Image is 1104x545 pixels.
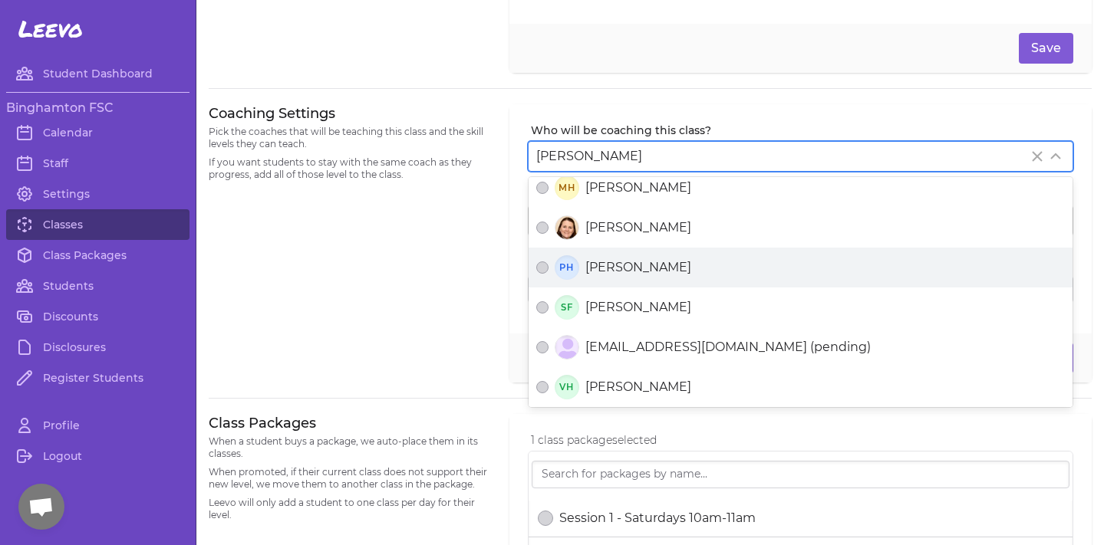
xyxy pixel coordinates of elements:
span: [PERSON_NAME] [536,149,642,163]
button: MH[PERSON_NAME] [536,182,549,194]
div: Open chat [18,484,64,530]
a: Settings [6,179,189,209]
text: MH [559,182,575,193]
h3: Binghamton FSC [6,99,189,117]
input: Search for packages by name... [532,461,1069,488]
button: Save [1019,33,1073,64]
a: Logout [6,441,189,471]
h3: Class Packages [209,414,491,432]
span: [PERSON_NAME] [585,218,691,237]
input: Leave blank for unlimited spots [528,276,1073,304]
text: SF [561,302,573,313]
a: Profile [6,410,189,441]
p: Pick the coaches that will be teaching this class and the skill levels they can teach. [209,126,491,150]
p: Leevo will only add a student to one class per day for their level. [209,497,491,521]
text: VH [559,382,574,392]
a: Class Packages [6,240,189,271]
h3: Coaching Settings [209,104,491,123]
p: When a student buys a package, we auto-place them in its classes. [209,435,491,460]
label: Who will be coaching this class? [531,123,1073,138]
button: VH[PERSON_NAME] [536,381,549,393]
a: Classes [6,209,189,240]
span: [EMAIL_ADDRESS][DOMAIN_NAME] (pending) [585,338,871,356]
button: Photo[PERSON_NAME] [536,222,549,234]
span: [PERSON_NAME] [585,298,691,317]
p: Session 1 - Saturdays 10am-11am [559,509,756,527]
a: Student Dashboard [6,58,189,89]
a: Discounts [6,301,189,332]
button: SF[PERSON_NAME] [536,301,549,314]
a: Students [6,271,189,301]
span: Leevo [18,15,83,43]
p: 1 class package selected [531,432,1073,448]
a: Staff [6,148,189,179]
span: [PERSON_NAME] [585,378,691,396]
a: Calendar [6,117,189,148]
span: [PERSON_NAME] [585,179,691,197]
button: [EMAIL_ADDRESS][DOMAIN_NAME] (pending) [536,341,549,353]
p: When promoted, if their current class does not support their new level, we move them to another c... [209,466,491,491]
span: [PERSON_NAME] [585,258,691,277]
button: PH[PERSON_NAME] [536,261,549,274]
p: If you want students to stay with the same coach as they progress, add all of those level to the ... [209,156,491,181]
button: select date [538,511,553,526]
a: Register Students [6,363,189,393]
button: Clear Selected [1028,147,1046,166]
text: PH [559,262,574,273]
a: Disclosures [6,332,189,363]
